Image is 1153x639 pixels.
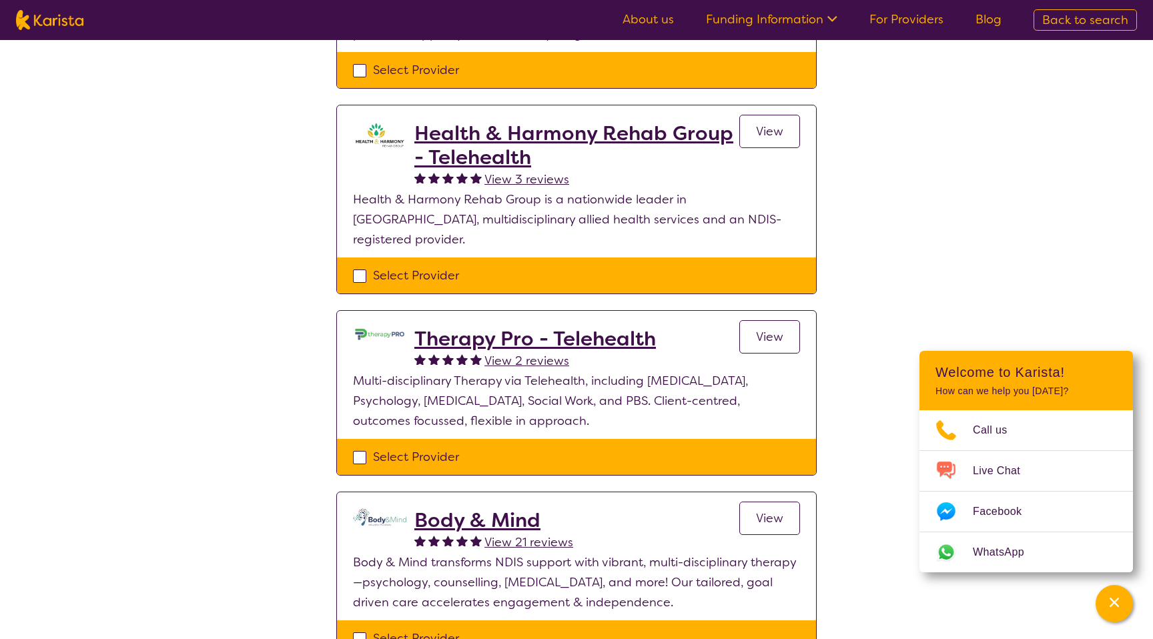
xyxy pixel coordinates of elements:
a: View [739,502,800,535]
img: fullstar [456,535,468,546]
span: View 3 reviews [484,171,569,187]
span: View [756,510,783,526]
img: fullstar [428,535,440,546]
span: Facebook [973,502,1038,522]
p: Health & Harmony Rehab Group is a nationwide leader in [GEOGRAPHIC_DATA], multidisciplinary allie... [353,189,800,249]
span: View 2 reviews [484,353,569,369]
img: fullstar [414,354,426,365]
img: fullstar [470,535,482,546]
a: View 21 reviews [484,532,573,552]
a: View 3 reviews [484,169,569,189]
img: qmpolprhjdhzpcuekzqg.svg [353,508,406,526]
img: ztak9tblhgtrn1fit8ap.png [353,121,406,148]
a: View 2 reviews [484,351,569,371]
button: Channel Menu [1096,585,1133,622]
a: Blog [976,11,1002,27]
div: Channel Menu [919,351,1133,572]
span: WhatsApp [973,542,1040,562]
ul: Choose channel [919,410,1133,572]
img: fullstar [442,172,454,183]
h2: Welcome to Karista! [935,364,1117,380]
span: View 21 reviews [484,534,573,550]
a: Web link opens in a new tab. [919,532,1133,572]
a: For Providers [869,11,943,27]
img: fullstar [428,354,440,365]
a: Funding Information [706,11,837,27]
img: fullstar [428,172,440,183]
p: How can we help you [DATE]? [935,386,1117,397]
a: Therapy Pro - Telehealth [414,327,656,351]
img: fullstar [414,535,426,546]
img: fullstar [456,354,468,365]
a: Back to search [1034,9,1137,31]
a: View [739,320,800,354]
span: Call us [973,420,1024,440]
span: Live Chat [973,461,1036,481]
img: Karista logo [16,10,83,30]
span: View [756,329,783,345]
img: fullstar [470,354,482,365]
img: fullstar [442,354,454,365]
a: View [739,115,800,148]
p: Multi-disciplinary Therapy via Telehealth, including [MEDICAL_DATA], Psychology, [MEDICAL_DATA], ... [353,371,800,431]
img: fullstar [456,172,468,183]
a: Body & Mind [414,508,573,532]
span: Back to search [1042,12,1128,28]
img: fullstar [442,535,454,546]
a: Health & Harmony Rehab Group - Telehealth [414,121,739,169]
span: View [756,123,783,139]
p: Body & Mind transforms NDIS support with vibrant, multi-disciplinary therapy—psychology, counsell... [353,552,800,612]
a: About us [623,11,674,27]
img: fullstar [414,172,426,183]
img: lehxprcbtunjcwin5sb4.jpg [353,327,406,342]
img: fullstar [470,172,482,183]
